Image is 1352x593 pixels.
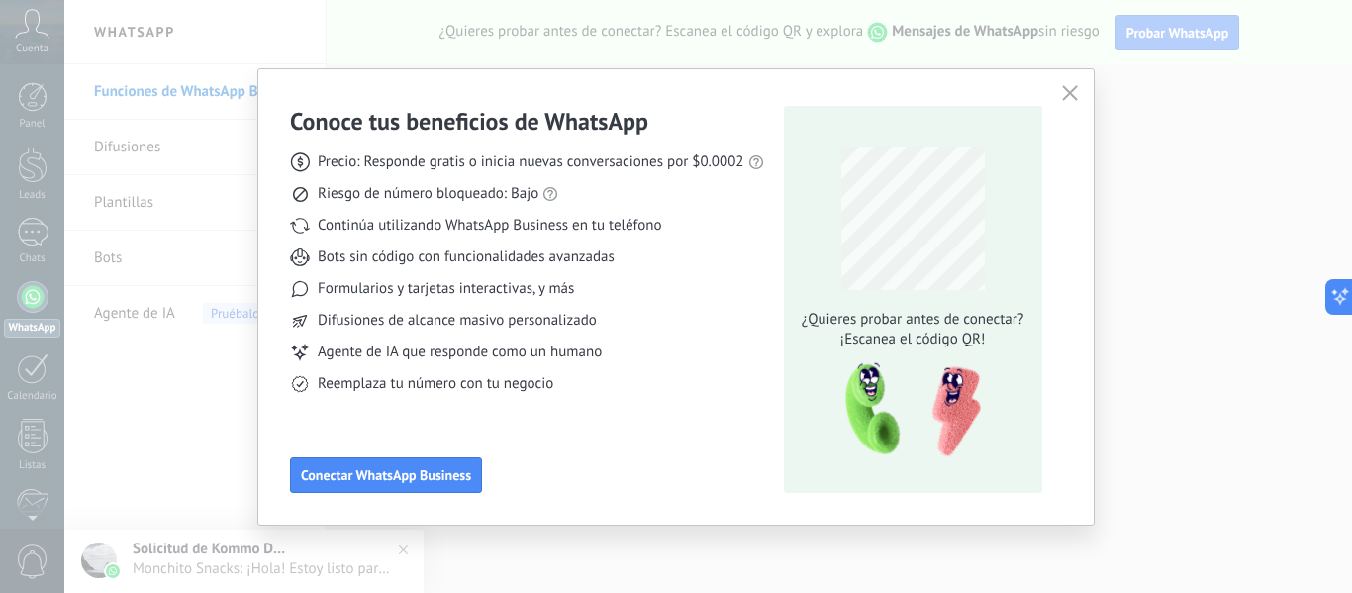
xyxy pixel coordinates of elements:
[318,311,597,331] span: Difusiones de alcance masivo personalizado
[301,468,471,482] span: Conectar WhatsApp Business
[796,310,1029,330] span: ¿Quieres probar antes de conectar?
[318,343,602,362] span: Agente de IA que responde como un humano
[318,374,553,394] span: Reemplaza tu número con tu negocio
[318,247,615,267] span: Bots sin código con funcionalidades avanzadas
[318,152,744,172] span: Precio: Responde gratis o inicia nuevas conversaciones por $0.0002
[290,457,482,493] button: Conectar WhatsApp Business
[290,106,648,137] h3: Conoce tus beneficios de WhatsApp
[318,184,538,204] span: Riesgo de número bloqueado: Bajo
[796,330,1029,349] span: ¡Escanea el código QR!
[828,357,985,463] img: qr-pic-1x.png
[318,216,661,236] span: Continúa utilizando WhatsApp Business en tu teléfono
[318,279,574,299] span: Formularios y tarjetas interactivas, y más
